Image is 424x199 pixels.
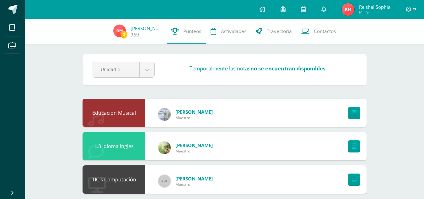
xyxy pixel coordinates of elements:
img: 0b318f98f042d2ed662520fecf106ed1.png [342,3,354,16]
span: [PERSON_NAME] [175,175,213,182]
span: Maestro [175,115,213,120]
a: 369 [131,31,139,38]
span: 2 [121,30,127,38]
img: bb12ee73cbcbadab578609fc3959b0d5.png [158,108,171,121]
span: Mi Perfil [359,9,390,15]
strong: no se encuentran disponibles [250,65,325,72]
a: Punteos [167,19,206,44]
div: Educación Musical [83,99,145,127]
span: Actividades [221,28,246,35]
span: Maestro [175,148,213,154]
div: L.3 Idioma Inglés [83,132,145,160]
h3: Temporalmente las notas . [190,65,327,72]
span: [PERSON_NAME] [175,142,213,148]
a: [PERSON_NAME] [131,25,162,31]
span: [PERSON_NAME] [175,109,213,115]
img: a5ec97171129a96b385d3d847ecf055b.png [158,141,171,154]
a: Contactos [297,19,341,44]
span: Maestro [175,182,213,187]
img: 60x60 [158,175,171,187]
a: Trayectoria [251,19,297,44]
span: Punteos [183,28,201,35]
a: Actividades [206,19,251,44]
div: TIC´s Computación [83,165,145,194]
span: Unidad 4 [101,62,131,77]
span: Contactos [314,28,336,35]
span: Reishel Sophia [359,4,390,10]
img: 0b318f98f042d2ed662520fecf106ed1.png [113,25,126,37]
span: Trayectoria [267,28,292,35]
a: Unidad 4 [93,62,154,77]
